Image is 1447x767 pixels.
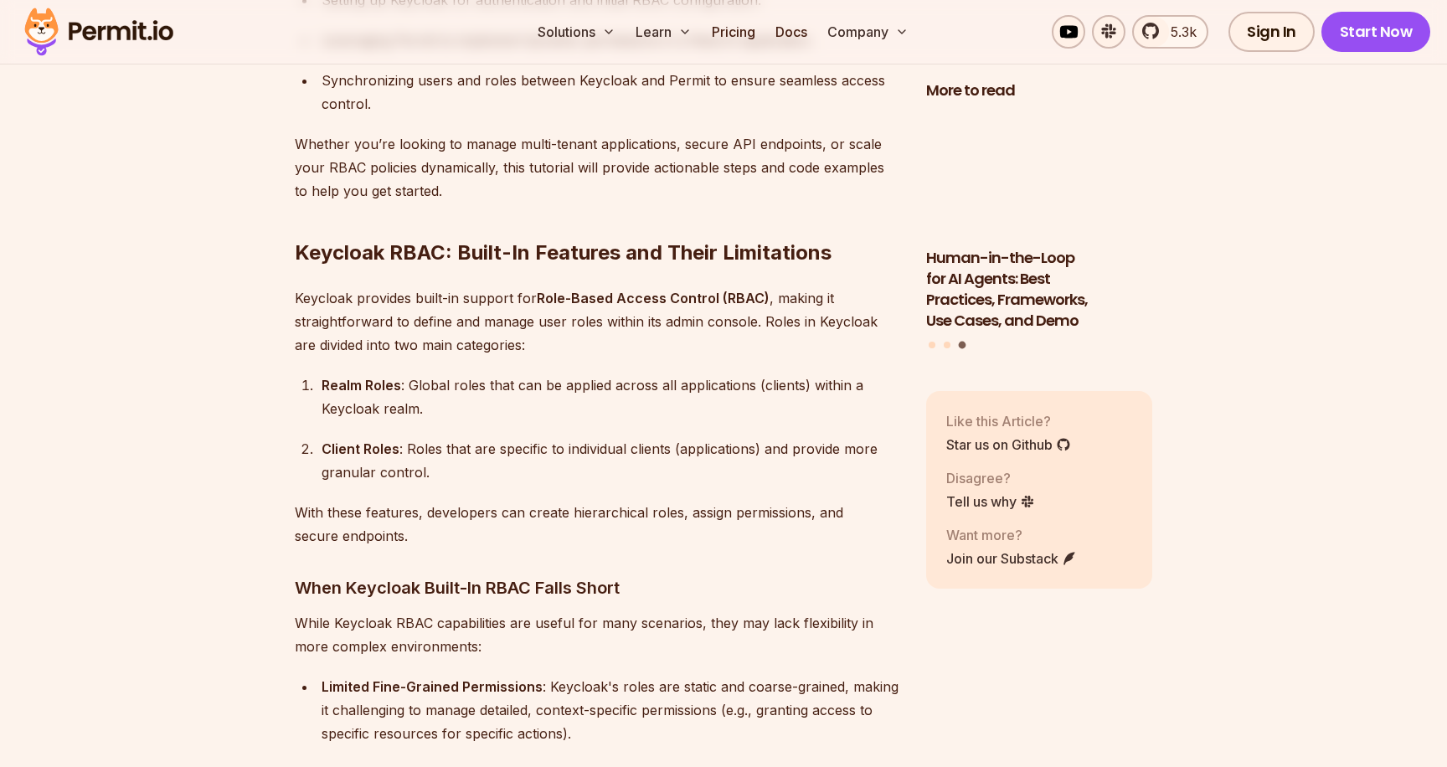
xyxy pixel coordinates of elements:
[322,69,899,116] div: Synchronizing users and roles between Keycloak and Permit to ensure seamless access control.
[295,611,899,658] p: While Keycloak RBAC capabilities are useful for many scenarios, they may lack flexibility in more...
[1321,12,1431,52] a: Start Now
[946,492,1035,512] a: Tell us why
[322,377,401,394] strong: Realm Roles
[295,286,899,357] p: Keycloak provides built-in support for , making it straightforward to define and manage user role...
[322,440,399,457] strong: Client Roles
[295,132,899,203] p: Whether you’re looking to manage multi-tenant applications, secure API endpoints, or scale your R...
[295,501,899,548] p: With these features, developers can create hierarchical roles, assign permissions, and secure end...
[946,525,1077,545] p: Want more?
[929,342,935,348] button: Go to slide 1
[322,373,899,420] div: : Global roles that can be applied across all applications (clients) within a Keycloak realm.
[769,15,814,49] a: Docs
[926,111,1152,332] li: 3 of 3
[1161,22,1197,42] span: 5.3k
[322,678,543,695] strong: Limited Fine-Grained Permissions
[946,548,1077,569] a: Join our Substack
[17,3,181,60] img: Permit logo
[705,15,762,49] a: Pricing
[944,342,950,348] button: Go to slide 2
[926,248,1152,331] h3: Human-in-the-Loop for AI Agents: Best Practices, Frameworks, Use Cases, and Demo
[295,574,899,601] h3: When Keycloak Built-In RBAC Falls Short
[322,675,899,745] div: : Keycloak's roles are static and coarse-grained, making it challenging to manage detailed, conte...
[1132,15,1208,49] a: 5.3k
[926,111,1152,352] div: Posts
[926,111,1152,239] img: Human-in-the-Loop for AI Agents: Best Practices, Frameworks, Use Cases, and Demo
[946,468,1035,488] p: Disagree?
[295,172,899,266] h2: Keycloak RBAC: Built-In Features and Their Limitations
[322,437,899,484] div: : Roles that are specific to individual clients (applications) and provide more granular control.
[926,80,1152,101] h2: More to read
[1228,12,1315,52] a: Sign In
[629,15,698,49] button: Learn
[926,111,1152,332] a: Human-in-the-Loop for AI Agents: Best Practices, Frameworks, Use Cases, and DemoHuman-in-the-Loop...
[531,15,622,49] button: Solutions
[958,342,966,349] button: Go to slide 3
[537,290,770,306] strong: Role-Based Access Control (RBAC)
[946,411,1071,431] p: Like this Article?
[821,15,915,49] button: Company
[946,435,1071,455] a: Star us on Github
